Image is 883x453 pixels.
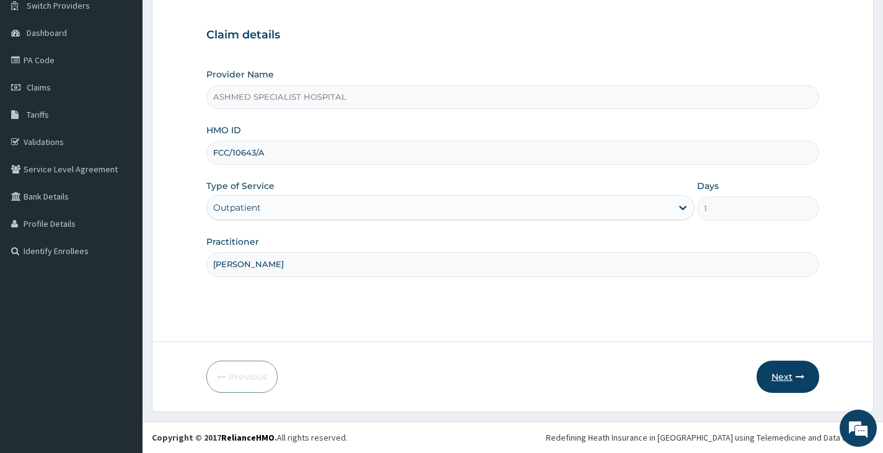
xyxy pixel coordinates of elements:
[143,421,883,453] footer: All rights reserved.
[221,432,275,443] a: RelianceHMO
[203,6,233,36] div: Minimize live chat window
[206,68,274,81] label: Provider Name
[6,312,236,356] textarea: Type your message and hit 'Enter'
[546,431,874,444] div: Redefining Heath Insurance in [GEOGRAPHIC_DATA] using Telemedicine and Data Science!
[27,82,51,93] span: Claims
[27,109,49,120] span: Tariffs
[23,62,50,93] img: d_794563401_company_1708531726252_794563401
[152,432,277,443] strong: Copyright © 2017 .
[27,27,67,38] span: Dashboard
[206,252,819,276] input: Enter Name
[206,180,275,192] label: Type of Service
[213,201,261,214] div: Outpatient
[206,29,819,42] h3: Claim details
[757,361,819,393] button: Next
[72,143,171,268] span: We're online!
[206,141,819,165] input: Enter HMO ID
[206,361,278,393] button: Previous
[206,124,241,136] label: HMO ID
[64,69,208,86] div: Chat with us now
[697,180,719,192] label: Days
[206,235,259,248] label: Practitioner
